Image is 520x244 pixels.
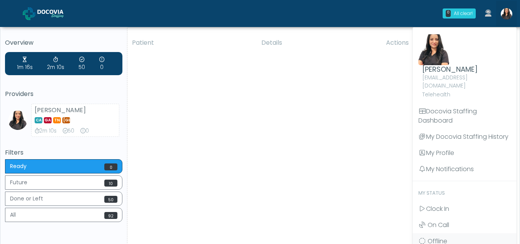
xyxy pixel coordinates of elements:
[5,39,122,46] h5: Overview
[413,161,517,177] a: My Notifications
[104,196,117,203] span: 50
[5,175,122,190] button: Future10
[8,111,27,130] img: Viral Patel
[438,5,480,22] a: 0 All clear!
[501,8,512,20] img: Viral Patel
[23,7,35,20] img: Docovia
[79,56,85,71] div: 50
[413,145,517,161] a: My Profile
[413,217,517,233] a: On Call
[5,91,122,98] h5: Providers
[422,91,511,99] p: Telehealth
[5,159,122,173] button: Ready0
[104,180,117,187] span: 10
[446,10,451,17] div: 0
[99,56,104,71] div: 0
[35,127,57,135] div: 2m 10s
[413,129,517,145] a: My Docovia Staffing History
[5,208,122,222] button: All92
[35,106,86,114] strong: [PERSON_NAME]
[23,1,76,26] a: Docovia
[17,56,33,71] div: 1m 16s
[63,127,74,135] div: 50
[257,34,381,52] th: Details
[413,185,517,201] a: My Status
[428,220,449,229] span: On Call
[418,34,449,65] img: Viral Patel
[104,163,117,170] span: 0
[413,201,517,217] a: Clock In
[104,212,117,219] span: 92
[5,192,122,206] button: Done or Left50
[5,159,122,224] div: Basic example
[62,117,70,123] span: [GEOGRAPHIC_DATA]
[37,10,76,17] img: Docovia
[6,3,29,26] button: Open LiveChat chat widget
[35,117,42,123] span: CA
[422,74,511,90] p: [EMAIL_ADDRESS][DOMAIN_NAME]
[80,127,89,135] div: 0
[5,149,122,156] h5: Filters
[413,103,517,129] a: Docovia Staffing Dashboard
[53,117,61,123] span: TN
[44,117,52,123] span: GA
[454,10,473,17] div: All clear!
[418,190,445,196] span: My Status
[127,34,257,52] th: Patient
[422,65,511,74] h4: [PERSON_NAME]
[381,34,514,52] th: Actions
[426,204,449,213] span: Clock In
[47,56,64,71] div: 2m 10s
